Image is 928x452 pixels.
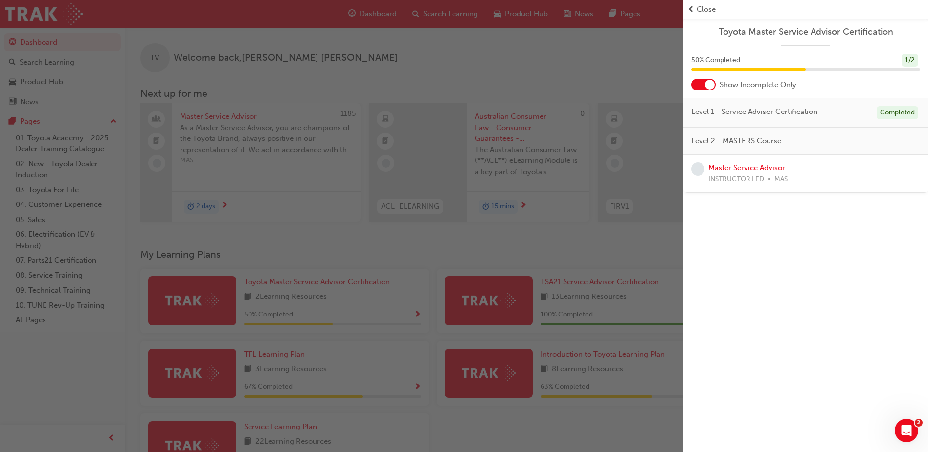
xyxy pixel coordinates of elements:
span: Level 1 - Service Advisor Certification [691,106,817,117]
span: 2 [915,419,923,427]
span: INSTRUCTOR LED [708,174,764,185]
a: Master Service Advisor [708,163,785,172]
span: 50 % Completed [691,55,740,66]
button: prev-iconClose [687,4,924,15]
span: Show Incomplete Only [720,79,796,90]
span: prev-icon [687,4,695,15]
span: MAS [774,174,788,185]
a: Toyota Master Service Advisor Certification [691,26,920,38]
iframe: Intercom live chat [895,419,918,442]
div: Completed [877,106,918,119]
span: learningRecordVerb_NONE-icon [691,162,704,176]
span: Close [697,4,716,15]
span: Level 2 - MASTERS Course [691,136,781,147]
div: 1 / 2 [902,54,918,67]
